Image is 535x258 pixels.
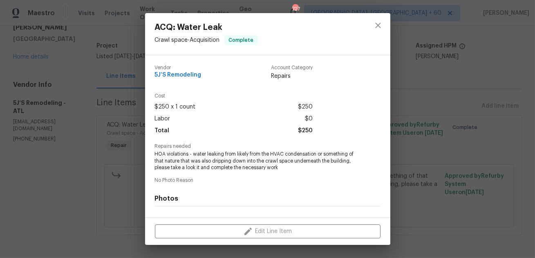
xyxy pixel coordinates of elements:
span: HOA violations - water leaking from likely from the HVAC condensation or something of that nature... [155,151,358,171]
span: Vendor [155,65,201,70]
span: Crawl space - Acquisition [155,37,220,43]
span: Cost [155,93,313,99]
span: Repairs needed [155,144,381,149]
button: close [368,16,388,35]
div: 727 [292,5,298,13]
span: $250 [298,101,313,113]
h4: Photos [155,195,381,203]
span: Complete [226,36,257,44]
span: Account Category [271,65,313,70]
span: $250 [298,125,313,137]
span: ACQ: Water Leak [155,23,258,32]
span: 5J’S Remodeling [155,72,201,78]
span: $250 x 1 count [155,101,196,113]
span: Total [155,125,170,137]
span: No Photo Reason [155,178,381,183]
span: $0 [305,113,313,125]
span: Labor [155,113,170,125]
span: Repairs [271,72,313,80]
